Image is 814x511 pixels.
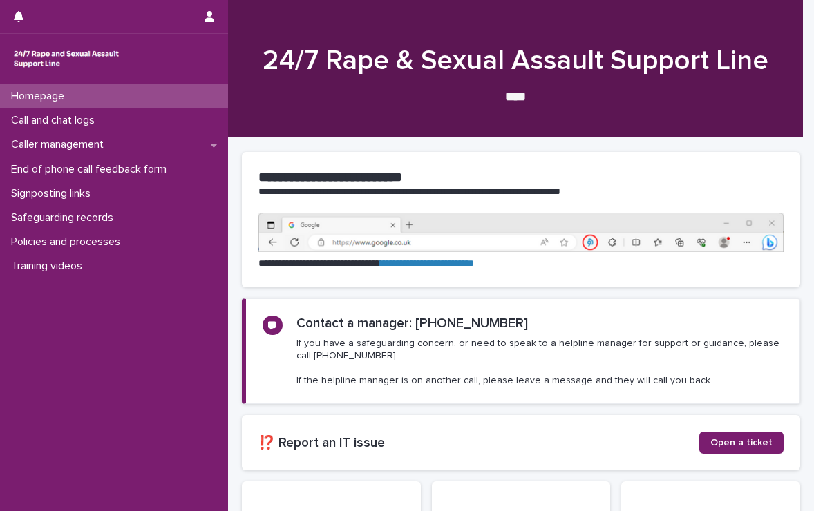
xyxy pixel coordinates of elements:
[699,432,784,454] a: Open a ticket
[6,163,178,176] p: End of phone call feedback form
[6,90,75,103] p: Homepage
[11,45,122,73] img: rhQMoQhaT3yELyF149Cw
[6,138,115,151] p: Caller management
[6,114,106,127] p: Call and chat logs
[6,235,131,249] p: Policies and processes
[710,438,773,447] span: Open a ticket
[6,211,124,224] p: Safeguarding records
[258,435,699,451] h2: ⁉️ Report an IT issue
[296,316,528,331] h2: Contact a manager: [PHONE_NUMBER]
[258,213,784,252] img: https%3A%2F%2Fcdn.document360.io%2F0deca9d6-0dac-4e56-9e8f-8d9979bfce0e%2FImages%2FDocumentation%...
[6,187,102,200] p: Signposting links
[6,260,93,273] p: Training videos
[296,337,783,387] p: If you have a safeguarding concern, or need to speak to a helpline manager for support or guidanc...
[242,44,789,77] h1: 24/7 Rape & Sexual Assault Support Line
